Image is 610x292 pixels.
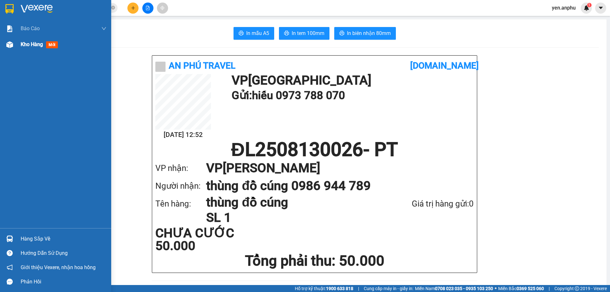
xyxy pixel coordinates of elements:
[549,285,550,292] span: |
[74,20,125,27] div: thùng đồ cúng
[239,31,244,37] span: printer
[435,286,493,291] strong: 0708 023 035 - 0935 103 250
[21,24,40,32] span: Báo cáo
[595,3,606,14] button: caret-down
[21,248,106,258] div: Hướng dẫn sử dụng
[157,3,168,14] button: aim
[517,286,544,291] strong: 0369 525 060
[284,31,289,37] span: printer
[74,27,125,36] div: 0986944789
[587,3,592,7] sup: 1
[364,285,413,292] span: Cung cấp máy in - giấy in:
[206,177,461,195] h1: thùng đồ cúng 0986 944 789
[206,210,378,225] h1: SL 1
[575,286,579,291] span: copyright
[347,29,391,37] span: In biên nhận 80mm
[5,4,14,14] img: logo-vxr
[584,5,589,11] img: icon-new-feature
[358,285,359,292] span: |
[588,3,590,7] span: 1
[73,40,126,56] div: 50.000
[598,5,604,11] span: caret-down
[495,287,497,290] span: ⚪️
[46,41,58,48] span: mới
[234,27,274,40] button: printerIn mẫu A5
[7,279,13,285] span: message
[155,227,261,252] div: CHƯA CƯỚC 50.000
[5,20,70,27] div: hiếu
[21,234,106,244] div: Hàng sắp về
[155,140,474,159] h1: ĐL2508130026 - PT
[111,6,115,10] span: close-circle
[155,162,206,175] div: VP nhận:
[206,195,378,210] h1: thùng đồ cúng
[295,285,353,292] span: Hỗ trợ kỹ thuật:
[6,41,13,48] img: warehouse-icon
[232,87,471,104] h1: Gửi: hiếu 0973 788 070
[155,130,211,140] h2: [DATE] 12:52
[5,5,70,20] div: [GEOGRAPHIC_DATA]
[279,27,329,40] button: printerIn tem 100mm
[326,286,353,291] strong: 1900 633 818
[169,60,235,71] b: An Phú Travel
[111,5,115,11] span: close-circle
[246,29,269,37] span: In mẫu A5
[415,285,493,292] span: Miền Nam
[232,74,471,87] h1: VP [GEOGRAPHIC_DATA]
[74,5,125,20] div: [PERSON_NAME]
[378,197,474,210] div: Giá trị hàng gửi: 0
[547,4,581,12] span: yen.anphu
[101,26,106,31] span: down
[498,285,544,292] span: Miền Bắc
[292,29,324,37] span: In tem 100mm
[160,6,165,10] span: aim
[142,3,153,14] button: file-add
[21,263,96,271] span: Giới thiệu Vexere, nhận hoa hồng
[6,25,13,32] img: solution-icon
[206,159,461,177] h1: VP [PERSON_NAME]
[21,41,43,47] span: Kho hàng
[155,252,474,269] h1: Tổng phải thu: 50.000
[339,31,344,37] span: printer
[127,3,139,14] button: plus
[74,5,90,12] span: Nhận:
[5,5,15,12] span: Gửi:
[7,250,13,256] span: question-circle
[5,27,70,36] div: 0973788070
[146,6,150,10] span: file-add
[410,60,479,71] b: [DOMAIN_NAME]
[21,277,106,287] div: Phản hồi
[131,6,135,10] span: plus
[6,235,13,242] img: warehouse-icon
[155,197,206,210] div: Tên hàng:
[334,27,396,40] button: printerIn biên nhận 80mm
[155,180,206,193] div: Người nhận:
[73,40,92,55] span: CHƯA CƯỚC :
[7,264,13,270] span: notification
